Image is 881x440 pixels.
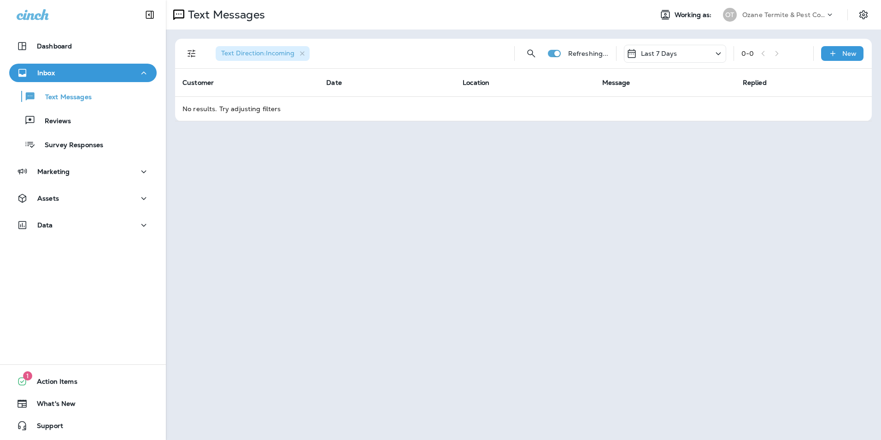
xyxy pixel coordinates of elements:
[9,216,157,234] button: Data
[35,141,103,150] p: Survey Responses
[37,195,59,202] p: Assets
[37,221,53,229] p: Data
[463,78,489,87] span: Location
[36,93,92,102] p: Text Messages
[855,6,872,23] button: Settings
[28,400,76,411] span: What's New
[221,49,294,57] span: Text Direction : Incoming
[842,50,857,57] p: New
[9,64,157,82] button: Inbox
[743,78,767,87] span: Replied
[9,162,157,181] button: Marketing
[723,8,737,22] div: OT
[522,44,540,63] button: Search Messages
[9,189,157,208] button: Assets
[741,50,754,57] div: 0 - 0
[216,46,310,61] div: Text Direction:Incoming
[9,416,157,435] button: Support
[641,50,677,57] p: Last 7 Days
[568,50,609,57] p: Refreshing...
[28,378,77,389] span: Action Items
[326,78,342,87] span: Date
[35,117,71,126] p: Reviews
[9,135,157,154] button: Survey Responses
[37,168,70,175] p: Marketing
[175,96,872,121] td: No results. Try adjusting filters
[182,78,214,87] span: Customer
[37,69,55,77] p: Inbox
[9,394,157,413] button: What's New
[184,8,265,22] p: Text Messages
[37,42,72,50] p: Dashboard
[137,6,163,24] button: Collapse Sidebar
[602,78,630,87] span: Message
[9,37,157,55] button: Dashboard
[9,372,157,391] button: 1Action Items
[182,44,201,63] button: Filters
[28,422,63,433] span: Support
[9,111,157,130] button: Reviews
[675,11,714,19] span: Working as:
[9,87,157,106] button: Text Messages
[23,371,32,381] span: 1
[742,11,825,18] p: Ozane Termite & Pest Control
